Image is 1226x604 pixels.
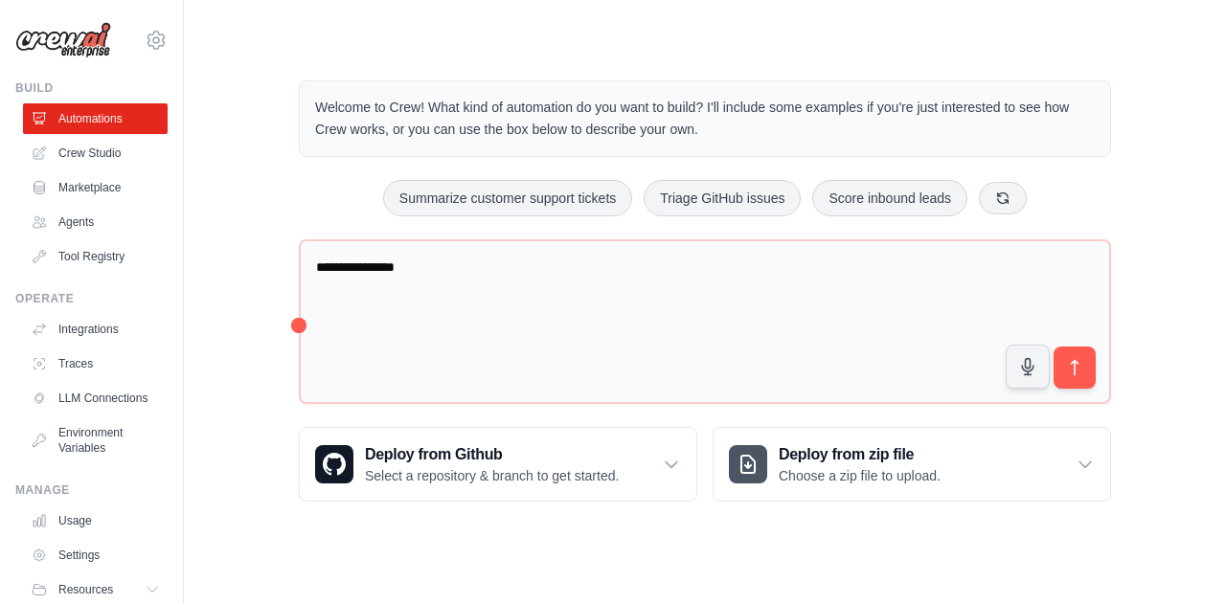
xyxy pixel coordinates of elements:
p: Welcome to Crew! What kind of automation do you want to build? I'll include some examples if you'... [315,97,1095,141]
div: Manage [15,482,168,498]
button: Score inbound leads [812,180,967,216]
a: Tool Registry [23,241,168,272]
a: Traces [23,348,168,379]
span: Resources [58,582,113,597]
div: Operate [15,291,168,306]
div: Build [15,80,168,96]
a: LLM Connections [23,383,168,414]
p: Select a repository & branch to get started. [365,466,619,485]
a: Usage [23,505,168,536]
a: Integrations [23,314,168,345]
button: Summarize customer support tickets [383,180,632,216]
button: Triage GitHub issues [644,180,801,216]
a: Automations [23,103,168,134]
a: Marketplace [23,172,168,203]
p: Choose a zip file to upload. [779,466,941,485]
h3: Deploy from zip file [779,443,941,466]
a: Crew Studio [23,138,168,168]
a: Settings [23,540,168,570]
h3: Deploy from Github [365,443,619,466]
a: Environment Variables [23,417,168,463]
a: Agents [23,207,168,237]
img: Logo [15,22,111,58]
